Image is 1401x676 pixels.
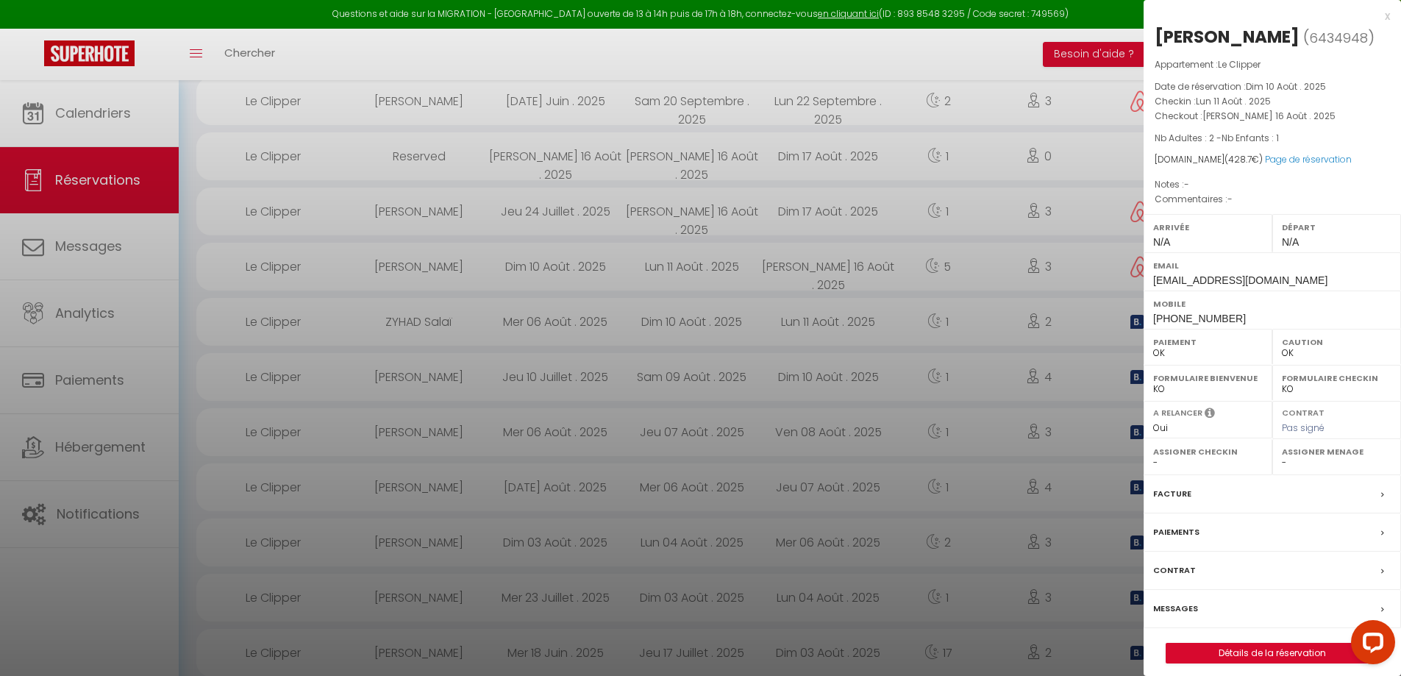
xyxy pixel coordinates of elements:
label: Caution [1282,335,1391,349]
span: - [1227,193,1233,205]
div: [DOMAIN_NAME] [1155,153,1390,167]
p: Notes : [1155,177,1390,192]
label: Messages [1153,601,1198,616]
a: Détails de la réservation [1166,644,1378,663]
p: Checkin : [1155,94,1390,109]
label: Formulaire Checkin [1282,371,1391,385]
div: x [1144,7,1390,25]
span: Lun 11 Août . 2025 [1196,95,1271,107]
p: Commentaires : [1155,192,1390,207]
label: Contrat [1282,407,1325,416]
label: Paiement [1153,335,1263,349]
label: Assigner Menage [1282,444,1391,459]
span: Pas signé [1282,421,1325,434]
p: Checkout : [1155,109,1390,124]
label: Mobile [1153,296,1391,311]
span: Nb Adultes : 2 - [1155,132,1279,144]
span: 6434948 [1309,29,1368,47]
p: Appartement : [1155,57,1390,72]
iframe: LiveChat chat widget [1339,614,1401,676]
label: Email [1153,258,1391,273]
span: ( ) [1303,27,1375,48]
span: Le Clipper [1218,58,1261,71]
span: ( €) [1224,153,1263,166]
label: A relancer [1153,407,1202,419]
label: Facture [1153,486,1191,502]
label: Arrivée [1153,220,1263,235]
label: Formulaire Bienvenue [1153,371,1263,385]
span: [PHONE_NUMBER] [1153,313,1246,324]
span: - [1184,178,1189,191]
label: Paiements [1153,524,1199,540]
span: Dim 10 Août . 2025 [1246,80,1326,93]
div: [PERSON_NAME] [1155,25,1300,49]
label: Départ [1282,220,1391,235]
span: N/A [1282,236,1299,248]
i: Sélectionner OUI si vous souhaiter envoyer les séquences de messages post-checkout [1205,407,1215,423]
a: Page de réservation [1265,153,1352,166]
span: [EMAIL_ADDRESS][DOMAIN_NAME] [1153,274,1327,286]
span: 428.7 [1228,153,1252,166]
label: Contrat [1153,563,1196,578]
label: Assigner Checkin [1153,444,1263,459]
button: Détails de la réservation [1166,643,1379,663]
span: [PERSON_NAME] 16 Août . 2025 [1202,110,1336,122]
p: Date de réservation : [1155,79,1390,94]
span: N/A [1153,236,1170,248]
span: Nb Enfants : 1 [1222,132,1279,144]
